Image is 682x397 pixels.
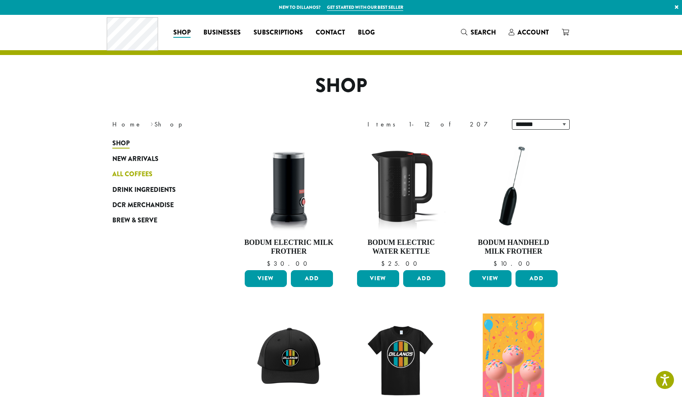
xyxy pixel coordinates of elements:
span: › [150,117,153,129]
span: Blog [358,28,375,38]
a: Search [455,26,502,39]
span: Brew & Serve [112,216,157,226]
a: All Coffees [112,167,209,182]
span: Account [518,28,549,37]
span: $ [381,259,388,268]
bdi: 30.00 [267,259,311,268]
a: DCR Merchandise [112,197,209,213]
nav: Breadcrumb [112,120,329,129]
bdi: 10.00 [493,259,534,268]
span: $ [493,259,500,268]
h4: Bodum Electric Milk Frother [243,238,335,256]
bdi: 25.00 [381,259,421,268]
span: All Coffees [112,169,152,179]
span: Search [471,28,496,37]
button: Add [403,270,445,287]
span: Subscriptions [254,28,303,38]
a: Shop [167,26,197,39]
span: DCR Merchandise [112,200,174,210]
div: Items 1-12 of 207 [367,120,500,129]
a: Shop [112,136,209,151]
a: Drink Ingredients [112,182,209,197]
a: Bodum Electric Water Kettle $25.00 [355,140,447,267]
span: Drink Ingredients [112,185,176,195]
a: Bodum Electric Milk Frother $30.00 [243,140,335,267]
a: View [469,270,511,287]
span: Shop [173,28,191,38]
h4: Bodum Electric Water Kettle [355,238,447,256]
img: DP3955.01.png [355,140,447,232]
img: DP3927.01-002.png [467,140,560,232]
span: New Arrivals [112,154,158,164]
span: Shop [112,138,130,149]
a: Home [112,120,142,128]
a: Bodum Handheld Milk Frother $10.00 [467,140,560,267]
a: New Arrivals [112,151,209,167]
a: View [357,270,399,287]
span: $ [267,259,274,268]
span: Businesses [203,28,241,38]
img: DP3954.01-002.png [243,140,335,232]
span: Contact [316,28,345,38]
button: Add [516,270,558,287]
a: Brew & Serve [112,213,209,228]
a: View [245,270,287,287]
h1: Shop [106,74,576,98]
h4: Bodum Handheld Milk Frother [467,238,560,256]
button: Add [291,270,333,287]
a: Get started with our best seller [327,4,403,11]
